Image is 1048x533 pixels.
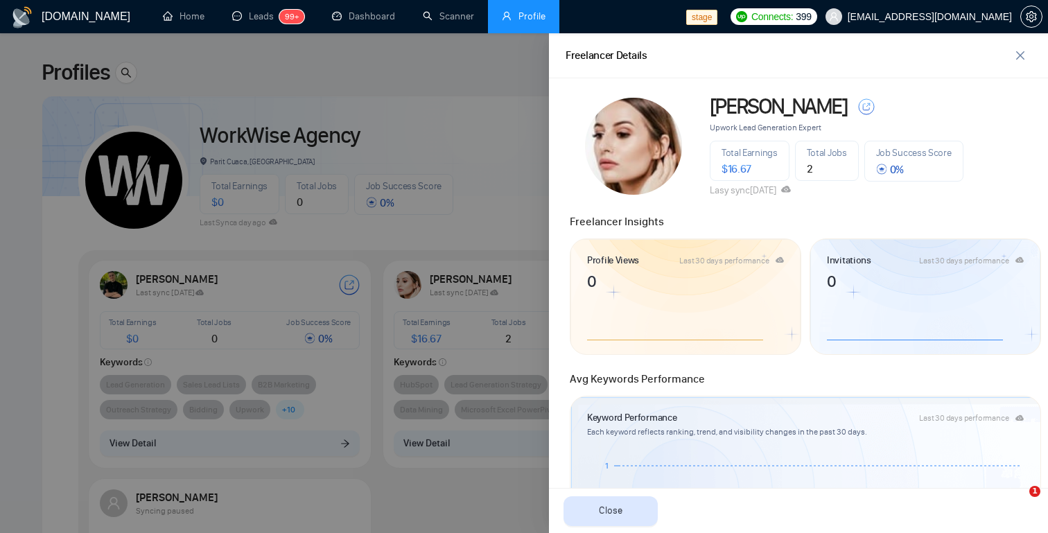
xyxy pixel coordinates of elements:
[502,11,512,21] span: user
[751,9,793,24] span: Connects:
[163,10,204,22] a: homeHome
[605,461,609,471] tspan: 1
[564,496,658,526] button: Close
[1021,11,1042,22] span: setting
[570,215,664,228] span: Freelancer Insights
[1009,44,1031,67] button: close
[423,10,474,22] a: searchScanner
[587,253,639,268] article: Profile Views
[876,163,904,176] span: 0 %
[518,10,545,22] span: Profile
[807,162,813,175] span: 2
[332,10,395,22] a: dashboardDashboard
[232,10,304,22] a: messageLeads99+
[679,256,769,265] div: Last 30 days performance
[599,503,622,518] span: Close
[919,414,1008,422] div: Last 30 days performance
[1020,11,1042,22] a: setting
[1020,6,1042,28] button: setting
[585,98,682,195] img: c1GKvVWWY7STpFodN0aerpZYuYVtRYJmoqgrIt6Zj7qvQXGHgpMzMPI6AW5_seBBzt
[1001,486,1034,519] iframe: Intercom live chat
[722,147,778,159] span: Total Earnings
[587,268,784,288] article: 0
[587,426,1024,439] article: Each keyword reflects ranking, trend, and visibility changes in the past 30 days.
[686,10,717,25] span: stage
[829,12,839,21] span: user
[570,372,705,385] span: Avg Keywords Performance
[710,95,847,119] span: [PERSON_NAME]
[796,9,811,24] span: 399
[566,47,647,64] div: Freelancer Details
[827,268,1024,288] article: 0
[279,10,304,24] sup: 99+
[736,11,747,22] img: upwork-logo.png
[587,410,676,426] article: Keyword Performance
[876,147,952,159] span: Job Success Score
[722,162,752,175] span: $ 16.67
[710,95,963,119] a: [PERSON_NAME]
[1010,50,1031,61] span: close
[807,147,847,159] span: Total Jobs
[710,184,791,196] span: Lasy sync [DATE]
[827,253,871,268] article: Invitations
[11,6,33,28] img: logo
[710,123,821,132] span: Upwork Lead Generation Expert
[1029,486,1040,497] span: 1
[919,256,1008,265] div: Last 30 days performance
